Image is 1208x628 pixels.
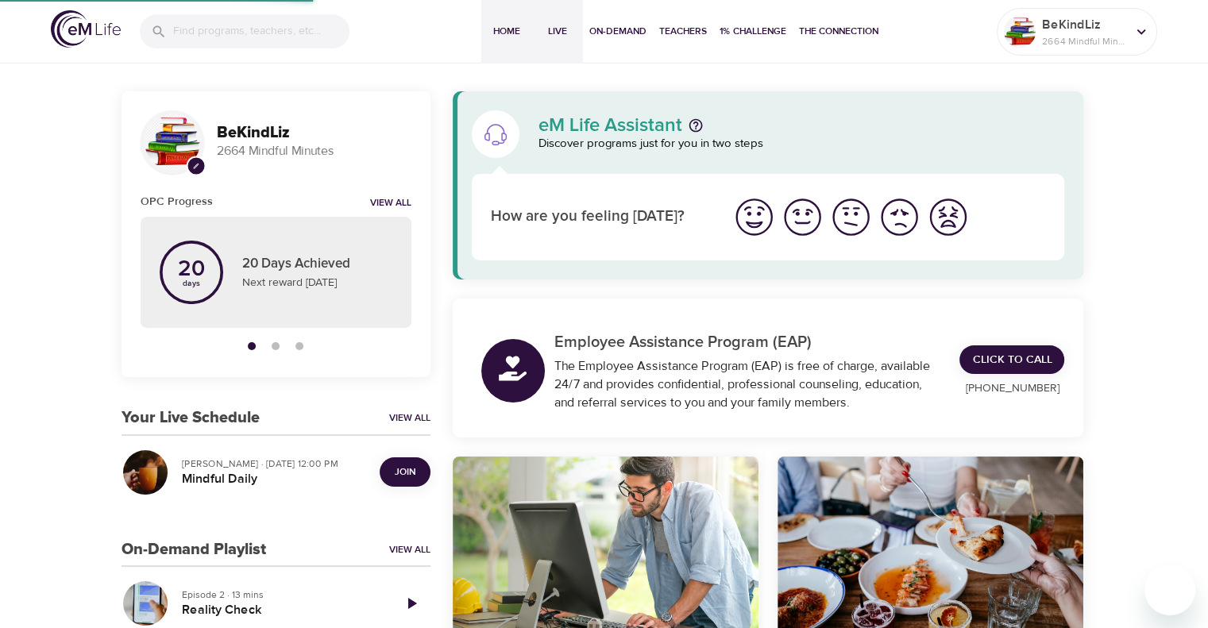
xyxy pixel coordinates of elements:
[732,195,776,239] img: great
[554,357,941,412] div: The Employee Assistance Program (EAP) is free of charge, available 24/7 and provides confidential...
[781,195,824,239] img: good
[122,541,266,559] h3: On-Demand Playlist
[145,114,200,170] img: Remy Sharp
[538,135,1065,153] p: Discover programs just for you in two steps
[370,197,411,210] a: View all notifications
[242,254,392,275] p: 20 Days Achieved
[395,464,415,480] span: Join
[389,411,430,425] a: View All
[1004,16,1036,48] img: Remy Sharp
[959,345,1064,375] a: Click to Call
[182,457,367,471] p: [PERSON_NAME] · [DATE] 12:00 PM
[730,193,778,241] button: I'm feeling great
[1042,15,1126,34] p: BeKindLiz
[182,602,380,618] h5: Reality Check
[182,471,367,487] h5: Mindful Daily
[720,23,786,40] span: 1% Challenge
[389,543,430,557] a: View All
[926,195,970,239] img: worst
[538,116,682,135] p: eM Life Assistant
[538,23,577,40] span: Live
[778,193,827,241] button: I'm feeling good
[959,380,1064,397] p: [PHONE_NUMBER]
[1042,34,1126,48] p: 2664 Mindful Minutes
[392,584,430,622] a: Play Episode
[217,124,411,142] h3: BeKindLiz
[878,195,921,239] img: bad
[972,350,1052,370] span: Click to Call
[178,280,205,287] p: days
[178,258,205,280] p: 20
[829,195,873,239] img: ok
[659,23,707,40] span: Teachers
[875,193,924,241] button: I'm feeling bad
[799,23,878,40] span: The Connection
[242,275,392,291] p: Next reward [DATE]
[122,580,169,627] button: Reality Check
[51,10,121,48] img: logo
[827,193,875,241] button: I'm feeling ok
[141,193,213,210] h6: OPC Progress
[217,142,411,160] p: 2664 Mindful Minutes
[554,330,941,354] p: Employee Assistance Program (EAP)
[589,23,646,40] span: On-Demand
[1144,564,1195,615] iframe: Button to launch messaging window
[122,409,260,427] h3: Your Live Schedule
[380,457,430,487] button: Join
[491,206,711,229] p: How are you feeling [DATE]?
[483,121,508,147] img: eM Life Assistant
[488,23,526,40] span: Home
[924,193,972,241] button: I'm feeling worst
[182,588,380,602] p: Episode 2 · 13 mins
[173,14,349,48] input: Find programs, teachers, etc...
